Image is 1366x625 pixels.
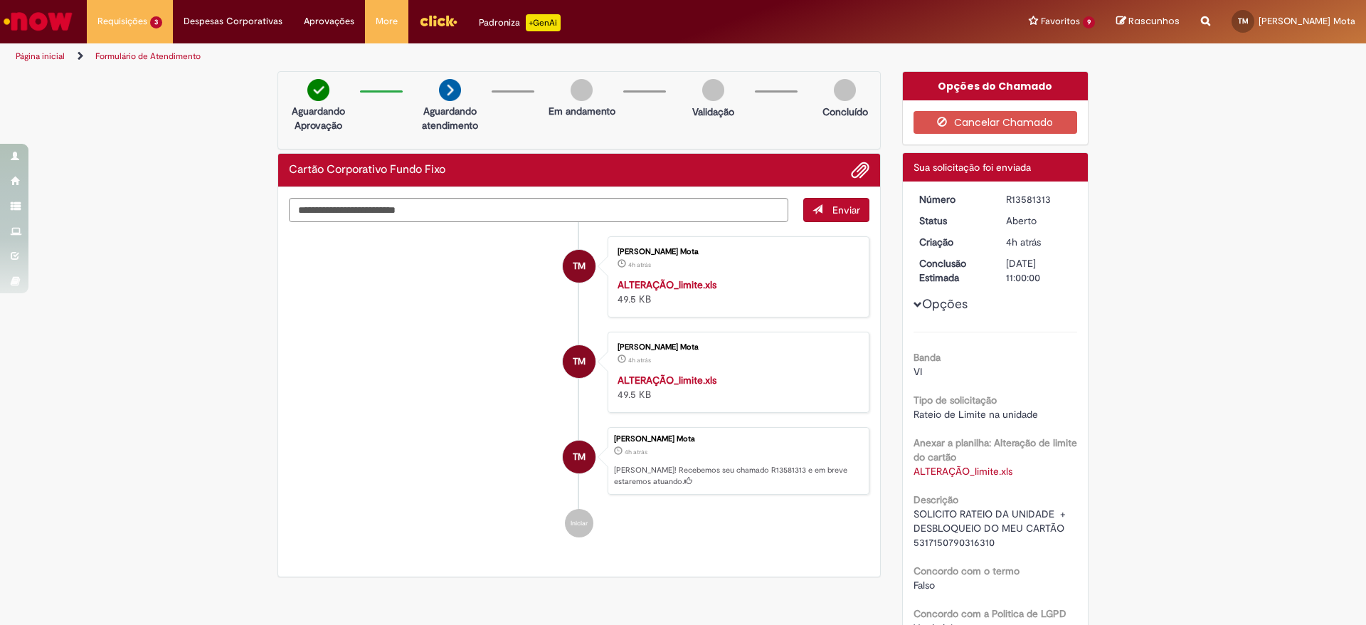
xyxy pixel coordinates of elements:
[628,261,651,269] time: 30/09/2025 12:44:34
[618,343,854,352] div: [PERSON_NAME] Mota
[549,104,615,118] p: Em andamento
[628,356,651,364] span: 4h atrás
[415,104,485,132] p: Aguardando atendimento
[914,493,958,506] b: Descrição
[1259,15,1355,27] span: [PERSON_NAME] Mota
[614,435,862,443] div: [PERSON_NAME] Mota
[419,10,457,31] img: click_logo_yellow_360x200.png
[903,72,1089,100] div: Opções do Chamado
[284,104,353,132] p: Aguardando Aprovação
[16,51,65,62] a: Página inicial
[614,465,862,487] p: [PERSON_NAME]! Recebemos seu chamado R13581313 e em breve estaremos atuando.
[573,440,586,474] span: TM
[914,365,922,378] span: VI
[914,394,997,406] b: Tipo de solicitação
[289,198,788,222] textarea: Digite sua mensagem aqui...
[571,79,593,101] img: img-circle-grey.png
[439,79,461,101] img: arrow-next.png
[618,278,854,306] div: 49.5 KB
[479,14,561,31] div: Padroniza
[909,235,996,249] dt: Criação
[628,356,651,364] time: 30/09/2025 12:44:00
[1006,235,1072,249] div: 30/09/2025 12:45:08
[914,508,1069,549] span: SOLICITO RATEIO DA UNIDADE + DESBLOQUEIO DO MEU CARTÃO 5317150790316310
[625,448,647,456] time: 30/09/2025 12:45:08
[1006,236,1041,248] time: 30/09/2025 12:45:08
[1006,192,1072,206] div: R13581313
[150,16,162,28] span: 3
[97,14,147,28] span: Requisições
[307,79,329,101] img: check-circle-green.png
[909,192,996,206] dt: Número
[1006,236,1041,248] span: 4h atrás
[526,14,561,31] p: +GenAi
[692,105,734,119] p: Validação
[563,441,595,473] div: Talita Lobo Mota
[909,214,996,228] dt: Status
[702,79,724,101] img: img-circle-grey.png
[618,248,854,256] div: [PERSON_NAME] Mota
[914,607,1066,620] b: Concordo com a Politica de LGPD
[1238,16,1249,26] span: TM
[914,564,1020,577] b: Concordo com o termo
[822,105,868,119] p: Concluído
[95,51,201,62] a: Formulário de Atendimento
[1116,15,1180,28] a: Rascunhos
[914,351,941,364] b: Banda
[573,345,586,379] span: TM
[1128,14,1180,28] span: Rascunhos
[834,79,856,101] img: img-circle-grey.png
[304,14,354,28] span: Aprovações
[914,436,1077,463] b: Anexar a planilha: Alteração de limite do cartão
[618,374,716,387] a: ALTERAÇÃO_limite.xls
[184,14,282,28] span: Despesas Corporativas
[618,278,716,291] a: ALTERAÇÃO_limite.xls
[1,7,75,36] img: ServiceNow
[11,43,900,70] ul: Trilhas de página
[376,14,398,28] span: More
[1083,16,1095,28] span: 9
[563,345,595,378] div: Talita Lobo Mota
[1006,214,1072,228] div: Aberto
[289,164,445,177] h2: Cartão Corporativo Fundo Fixo Histórico de tíquete
[563,250,595,283] div: Talita Lobo Mota
[914,579,935,592] span: Falso
[289,427,869,495] li: Talita Lobo Mota
[1041,14,1080,28] span: Favoritos
[618,373,854,401] div: 49.5 KB
[289,222,869,552] ul: Histórico de tíquete
[625,448,647,456] span: 4h atrás
[832,204,860,216] span: Enviar
[628,261,651,269] span: 4h atrás
[914,408,1038,421] span: Rateio de Limite na unidade
[909,256,996,285] dt: Conclusão Estimada
[1006,256,1072,285] div: [DATE] 11:00:00
[914,111,1078,134] button: Cancelar Chamado
[914,161,1031,174] span: Sua solicitação foi enviada
[803,198,869,222] button: Enviar
[851,161,869,179] button: Adicionar anexos
[573,249,586,283] span: TM
[914,465,1012,478] a: Download de ALTERAÇÃO_limite.xls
